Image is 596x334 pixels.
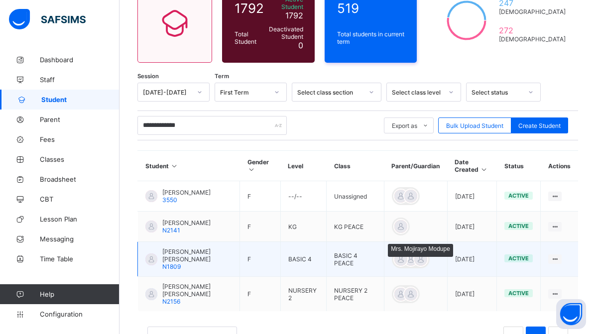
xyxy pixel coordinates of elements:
[508,290,529,297] span: active
[447,212,497,242] td: [DATE]
[280,242,326,277] td: BASIC 4
[240,242,281,277] td: F
[447,151,497,181] th: Date Created
[447,277,497,312] td: [DATE]
[497,151,541,181] th: Status
[162,263,181,270] span: N1809
[215,73,229,80] span: Term
[240,277,281,312] td: F
[40,56,119,64] span: Dashboard
[327,277,384,312] td: NURSERY 2 PEACE
[40,155,119,163] span: Classes
[269,25,303,40] span: Deactivated Student
[327,181,384,212] td: Unassigned
[280,277,326,312] td: NURSERY 2
[508,255,529,262] span: active
[40,175,119,183] span: Broadsheet
[298,40,303,50] span: 0
[9,9,86,30] img: safsims
[392,122,417,129] span: Export as
[232,28,266,48] div: Total Student
[327,151,384,181] th: Class
[162,196,177,204] span: 3550
[235,0,264,16] span: 1792
[518,122,561,129] span: Create Student
[40,235,119,243] span: Messaging
[40,76,119,84] span: Staff
[40,135,119,143] span: Fees
[40,255,119,263] span: Time Table
[240,181,281,212] td: F
[297,89,363,96] div: Select class section
[472,89,522,96] div: Select status
[40,215,119,223] span: Lesson Plan
[446,122,503,129] span: Bulk Upload Student
[162,248,232,263] span: [PERSON_NAME] [PERSON_NAME]
[499,25,566,35] span: 272
[499,8,566,15] span: [DEMOGRAPHIC_DATA]
[162,226,180,234] span: N2141
[280,212,326,242] td: KG
[392,89,443,96] div: Select class level
[40,310,119,318] span: Configuration
[40,195,119,203] span: CBT
[162,283,232,298] span: [PERSON_NAME] [PERSON_NAME]
[508,192,529,199] span: active
[508,223,529,229] span: active
[170,162,179,170] i: Sort in Ascending Order
[327,242,384,277] td: BASIC 4 PEACE
[220,89,268,96] div: First Term
[162,219,211,226] span: [PERSON_NAME]
[447,242,497,277] td: [DATE]
[480,166,488,173] i: Sort in Ascending Order
[41,96,119,104] span: Student
[137,73,159,80] span: Session
[337,0,405,16] span: 519
[143,89,191,96] div: [DATE]-[DATE]
[40,115,119,123] span: Parent
[162,189,211,196] span: [PERSON_NAME]
[327,212,384,242] td: KG PEACE
[337,30,405,45] span: Total students in current term
[541,151,578,181] th: Actions
[280,181,326,212] td: --/--
[285,10,303,20] span: 1792
[556,299,586,329] button: Open asap
[240,151,281,181] th: Gender
[447,181,497,212] td: [DATE]
[280,151,326,181] th: Level
[138,151,240,181] th: Student
[40,290,119,298] span: Help
[499,35,566,43] span: [DEMOGRAPHIC_DATA]
[384,151,447,181] th: Parent/Guardian
[240,212,281,242] td: F
[162,298,180,305] span: N2156
[247,166,256,173] i: Sort in Ascending Order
